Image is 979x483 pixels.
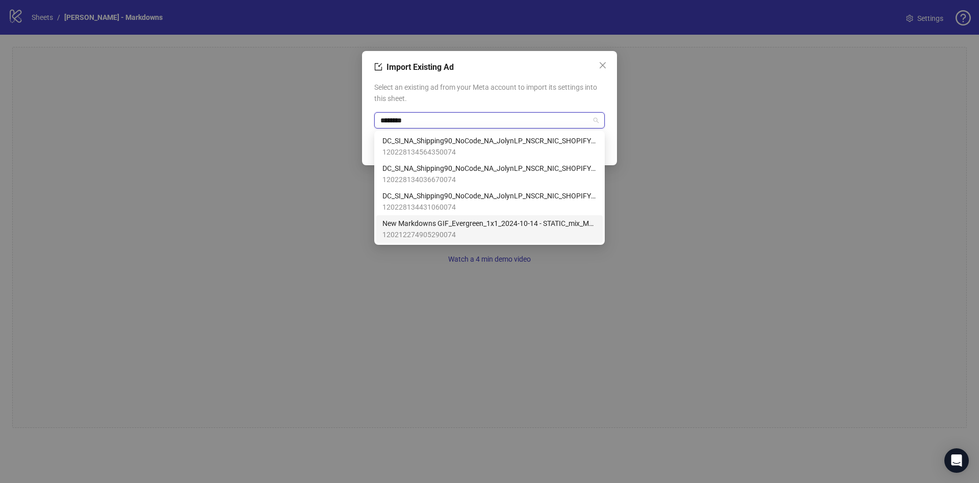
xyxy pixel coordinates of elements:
div: Open Intercom Messenger [944,448,969,473]
div: DC_SI_NA_Shipping90_NoCode_NA_JolynLP_NSCR_NIC_SHOPIFY_mix_NEWtoMARKDOWN [376,133,603,160]
span: 120228134431060074 [382,201,597,213]
span: DC_SI_NA_Shipping90_NoCode_NA_JolynLP_NSCR_NIC_SHOPIFY_mix_NEWtoMARKDOWN [382,163,597,174]
span: DC_SI_NA_Shipping90_NoCode_NA_JolynLP_NSCR_NIC_SHOPIFY_mix_NEWtoMARKDOWN [382,135,597,146]
span: Import Existing Ad [387,62,454,72]
div: DC_SI_NA_Shipping90_NoCode_NA_JolynLP_NSCR_NIC_SHOPIFY_mix_NEWtoMARKDOWN [376,160,603,188]
span: DC_SI_NA_Shipping90_NoCode_NA_JolynLP_NSCR_NIC_SHOPIFY_mix_NEWtoMARKDOWN [382,190,597,201]
span: New Markdowns GIF_Evergreen_1x1_2024-10-14 - STATIC_mix_Multi_NoOL - Evergreen - Shop Now - Final... [382,218,597,229]
div: DC_SI_NA_Shipping90_NoCode_NA_JolynLP_NSCR_NIC_SHOPIFY_mix_NEWtoMARKDOWN [376,188,603,215]
span: import [374,63,382,71]
span: 120212274905290074 [382,229,597,240]
span: close [599,61,607,69]
span: Select an existing ad from your Meta account to import its settings into this sheet. [374,82,605,104]
span: 120228134036670074 [382,174,597,185]
button: Close [595,57,611,73]
div: New Markdowns GIF_Evergreen_1x1_2024-10-14 - STATIC_mix_Multi_NoOL - Evergreen - Shop Now - Final... [376,215,603,243]
span: 120228134564350074 [382,146,597,158]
